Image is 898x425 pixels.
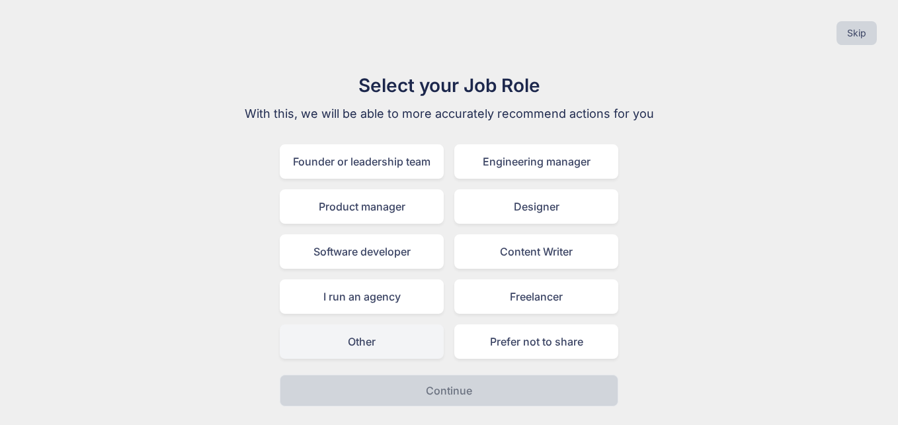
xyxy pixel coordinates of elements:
button: Skip [837,21,877,45]
h1: Select your Job Role [227,71,671,99]
p: With this, we will be able to more accurately recommend actions for you [227,105,671,123]
div: Freelancer [454,279,618,314]
div: Other [280,324,444,359]
div: Designer [454,189,618,224]
div: Software developer [280,234,444,269]
div: Product manager [280,189,444,224]
div: Engineering manager [454,144,618,179]
div: Content Writer [454,234,618,269]
div: Prefer not to share [454,324,618,359]
div: I run an agency [280,279,444,314]
div: Founder or leadership team [280,144,444,179]
button: Continue [280,375,618,406]
p: Continue [426,383,472,399]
